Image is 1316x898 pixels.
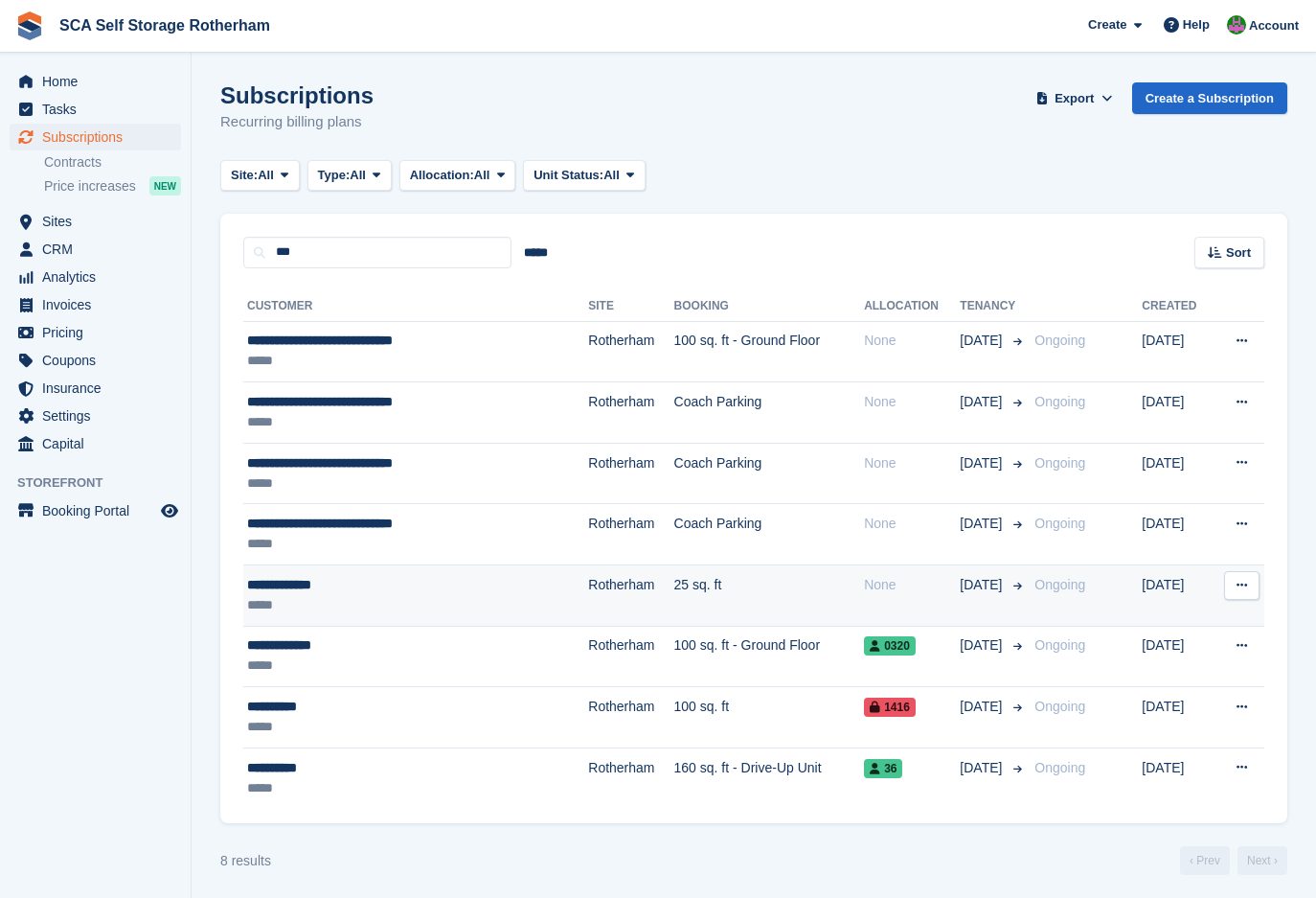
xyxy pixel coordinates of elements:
[10,124,181,150] a: menu
[1034,637,1085,653] span: Ongoing
[10,319,181,346] a: menu
[1227,15,1246,35] img: Sarah Race
[588,504,673,565] td: Rotherham
[864,291,960,322] th: Allocation
[220,851,271,871] div: 8 results
[474,166,490,185] span: All
[149,176,181,196] div: NEW
[410,166,474,185] span: Allocation:
[864,392,960,412] div: None
[864,636,916,656] span: 0320
[1180,846,1230,875] a: Previous
[10,375,181,402] a: menu
[588,382,673,444] td: Rotherham
[674,291,865,322] th: Booking
[1034,699,1085,714] span: Ongoing
[674,626,865,687] td: 100 sq. ft - Ground Floor
[1034,760,1085,775] span: Ongoing
[42,236,157,263] span: CRM
[42,347,157,374] span: Coupons
[44,177,136,196] span: Price increases
[603,166,620,185] span: All
[231,166,258,185] span: Site:
[10,264,181,290] a: menu
[10,208,181,235] a: menu
[960,635,1006,656] span: [DATE]
[1142,504,1213,565] td: [DATE]
[1032,82,1117,114] button: Export
[1034,516,1085,531] span: Ongoing
[1142,291,1213,322] th: Created
[399,160,516,192] button: Allocation: All
[42,124,157,150] span: Subscriptions
[10,291,181,318] a: menu
[318,166,351,185] span: Type:
[42,497,157,524] span: Booking Portal
[1142,565,1213,627] td: [DATE]
[960,453,1006,473] span: [DATE]
[588,443,673,504] td: Rotherham
[42,291,157,318] span: Invoices
[588,626,673,687] td: Rotherham
[674,687,865,748] td: 100 sq. ft
[1142,626,1213,687] td: [DATE]
[1142,687,1213,748] td: [DATE]
[588,565,673,627] td: Rotherham
[674,443,865,504] td: Coach Parking
[17,473,191,493] span: Storefront
[864,759,902,778] span: 36
[960,392,1006,412] span: [DATE]
[864,575,960,595] div: None
[220,111,374,133] p: Recurring billing plans
[1142,748,1213,808] td: [DATE]
[588,687,673,748] td: Rotherham
[1226,243,1251,263] span: Sort
[350,166,366,185] span: All
[1237,846,1287,875] a: Next
[533,166,603,185] span: Unit Status:
[158,499,181,522] a: Preview store
[960,514,1006,534] span: [DATE]
[1034,333,1085,348] span: Ongoing
[1034,577,1085,592] span: Ongoing
[674,321,865,382] td: 100 sq. ft - Ground Floor
[42,68,157,95] span: Home
[1142,382,1213,444] td: [DATE]
[1249,16,1299,35] span: Account
[10,347,181,374] a: menu
[44,175,181,196] a: Price increases NEW
[15,12,44,40] img: stora-icon-8386f47178a22dfd0bd8f6a31ec36ba5ce8667c1dd55bd0f319d3a0aa187defe.svg
[307,160,392,192] button: Type: All
[1142,443,1213,504] td: [DATE]
[10,96,181,123] a: menu
[1142,321,1213,382] td: [DATE]
[258,166,274,185] span: All
[1034,394,1085,409] span: Ongoing
[674,565,865,627] td: 25 sq. ft
[42,403,157,429] span: Settings
[588,291,673,322] th: Site
[10,236,181,263] a: menu
[1183,15,1210,35] span: Help
[42,96,157,123] span: Tasks
[42,375,157,402] span: Insurance
[1176,846,1291,875] nav: Page
[864,331,960,351] div: None
[44,153,181,172] a: Contracts
[1132,82,1287,114] a: Create a Subscription
[42,319,157,346] span: Pricing
[1034,455,1085,471] span: Ongoing
[220,160,300,192] button: Site: All
[960,575,1006,595] span: [DATE]
[10,497,181,524] a: menu
[960,758,1006,778] span: [DATE]
[674,504,865,565] td: Coach Parking
[864,453,960,473] div: None
[674,748,865,808] td: 160 sq. ft - Drive-Up Unit
[960,697,1006,717] span: [DATE]
[42,264,157,290] span: Analytics
[588,748,673,808] td: Rotherham
[960,331,1006,351] span: [DATE]
[674,382,865,444] td: Coach Parking
[588,321,673,382] td: Rotherham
